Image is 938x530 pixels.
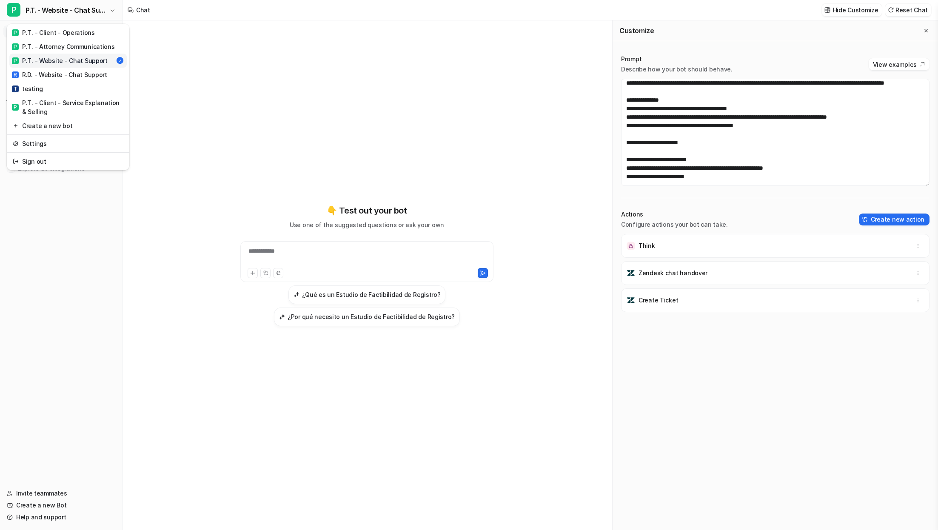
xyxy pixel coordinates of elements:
[9,137,127,151] a: Settings
[26,4,108,16] span: P.T. - Website - Chat Support
[7,24,129,170] div: PP.T. - Website - Chat Support
[13,139,19,148] img: reset
[12,42,115,51] div: P.T. - Attorney Communications
[12,84,43,93] div: testing
[12,98,124,116] div: P.T. - Client - Service Explanation & Selling
[12,57,19,64] span: P
[12,28,95,37] div: P.T. - Client - Operations
[12,56,108,65] div: P.T. - Website - Chat Support
[12,70,107,79] div: R.D. - Website - Chat Support
[12,71,19,78] span: R
[13,121,19,130] img: reset
[12,43,19,50] span: P
[12,104,19,111] span: P
[13,157,19,166] img: reset
[12,85,19,92] span: T
[12,29,19,36] span: P
[7,3,20,17] span: P
[9,119,127,133] a: Create a new bot
[9,154,127,168] a: Sign out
